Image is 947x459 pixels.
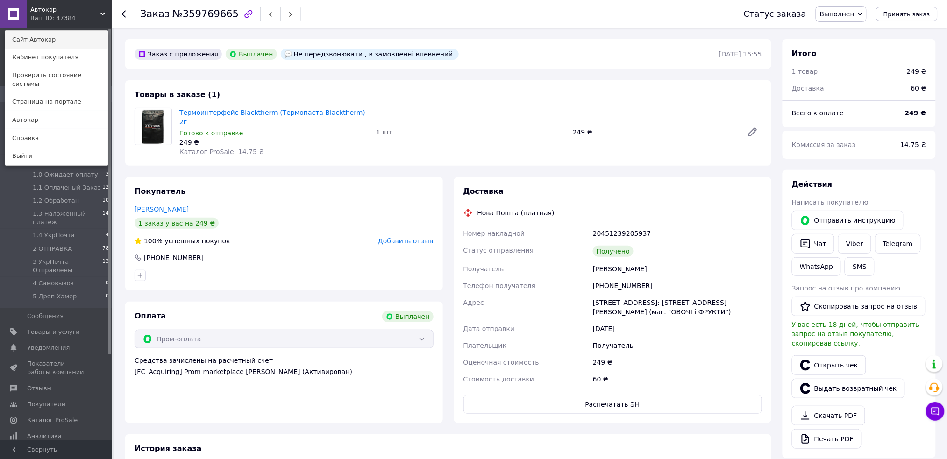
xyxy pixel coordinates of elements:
[382,311,433,322] div: Выплачен
[372,126,569,139] div: 1 шт.
[179,138,369,147] div: 249 ₴
[179,109,365,126] a: Термоинтерфейс Blacktherm (Термопаста Blacktherm) 2г
[792,85,824,92] span: Доставка
[30,6,100,14] span: Автокар
[792,68,818,75] span: 1 товар
[135,218,219,229] div: 1 заказ у вас на 249 ₴
[591,320,764,337] div: [DATE]
[33,210,102,226] span: 1.3 Наложенный платеж
[901,141,926,148] span: 14.75 ₴
[905,78,932,99] div: 60 ₴
[792,211,904,230] button: Отправить инструкцию
[27,360,86,376] span: Показатели работы компании
[591,277,764,294] div: [PHONE_NUMBER]
[33,197,79,205] span: 1.2 Обработан
[27,416,78,424] span: Каталог ProSale
[27,384,52,393] span: Отзывы
[792,406,865,425] a: Скачать PDF
[792,198,869,206] span: Написать покупателю
[591,354,764,371] div: 249 ₴
[135,187,185,196] span: Покупатель
[905,109,926,117] b: 249 ₴
[591,337,764,354] div: Получатель
[143,253,205,262] div: [PHONE_NUMBER]
[463,325,515,332] span: Дата отправки
[591,371,764,388] div: 60 ₴
[591,225,764,242] div: 20451239205937
[463,247,534,254] span: Статус отправления
[743,123,762,141] a: Редактировать
[106,292,109,301] span: 0
[845,257,875,276] button: SMS
[5,31,108,49] a: Сайт Автокар
[141,108,166,145] img: Термоинтерфейс Blacktherm (Термопаста Blacktherm) 2г
[33,231,75,240] span: 1.4 УкрПочта
[27,400,65,409] span: Покупатели
[5,66,108,92] a: Проверить состояние системы
[33,245,72,253] span: 2 ОТПРАВКА
[378,237,433,245] span: Добавить отзыв
[463,299,484,306] span: Адрес
[792,180,833,189] span: Действия
[135,90,220,99] span: Товары в заказе (1)
[792,257,841,276] a: WhatsApp
[5,49,108,66] a: Кабинет покупателя
[5,93,108,111] a: Страница на портале
[792,284,901,292] span: Запрос на отзыв про компанию
[792,49,817,58] span: Итого
[591,294,764,320] div: [STREET_ADDRESS]: [STREET_ADDRESS][PERSON_NAME] (маг. "ОВОЧІ і ФРУКТИ")
[285,50,292,58] img: :speech_balloon:
[140,8,170,20] span: Заказ
[838,234,871,254] a: Viber
[475,208,557,218] div: Нова Пошта (платная)
[172,8,239,20] span: №359769665
[463,187,504,196] span: Доставка
[33,170,98,179] span: 1.0 Ожидает оплату
[33,184,101,192] span: 1.1 Оплаченый Заказ
[792,355,866,375] a: Открыть чек
[102,197,109,205] span: 10
[135,367,434,376] div: [FC_Acquiring] Prom marketplace [PERSON_NAME] (Активирован)
[463,359,540,366] span: Оценочная стоимость
[179,129,243,137] span: Готово к отправке
[569,126,740,139] div: 249 ₴
[820,10,854,18] span: Выполнен
[144,237,163,245] span: 100%
[883,11,930,18] span: Принять заказ
[463,375,534,383] span: Стоимость доставки
[135,236,230,246] div: успешных покупок
[102,245,109,253] span: 78
[463,230,525,237] span: Номер накладной
[792,141,856,148] span: Комиссия за заказ
[106,279,109,288] span: 0
[226,49,277,60] div: Выплачен
[33,292,77,301] span: 5 Дроп Хамер
[463,395,762,414] button: Распечатать ЭН
[591,261,764,277] div: [PERSON_NAME]
[463,282,536,290] span: Телефон получателя
[102,184,109,192] span: 12
[5,147,108,165] a: Выйти
[135,311,166,320] span: Оплата
[27,312,64,320] span: Сообщения
[106,231,109,240] span: 4
[27,432,62,440] span: Аналитика
[907,67,926,76] div: 249 ₴
[792,321,919,347] span: У вас есть 18 дней, чтобы отправить запрос на отзыв покупателю, скопировав ссылку.
[792,297,926,316] button: Скопировать запрос на отзыв
[5,111,108,129] a: Автокар
[792,379,905,398] button: Выдать возвратный чек
[926,402,945,421] button: Чат с покупателем
[463,265,504,273] span: Получатель
[33,279,74,288] span: 4 Самовывоз
[792,234,834,254] button: Чат
[179,148,264,155] span: Каталог ProSale: 14.75 ₴
[719,50,762,58] time: [DATE] 16:55
[876,7,938,21] button: Принять заказ
[281,49,459,60] div: Не передзвонювати , в замовленні впевнений.
[121,9,129,19] div: Вернуться назад
[463,342,507,349] span: Плательщик
[102,210,109,226] span: 14
[875,234,921,254] a: Telegram
[792,429,862,449] a: Печать PDF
